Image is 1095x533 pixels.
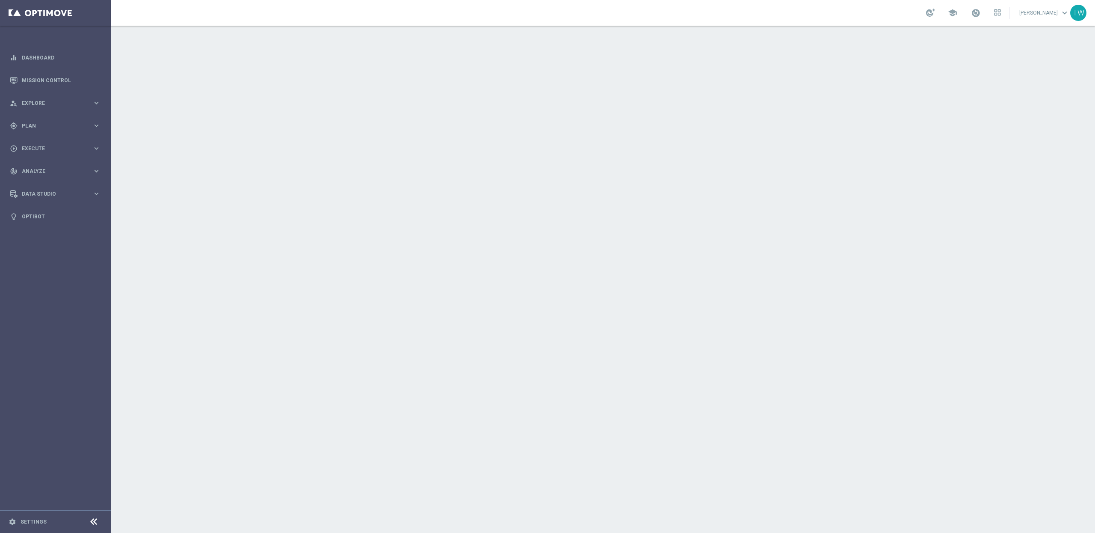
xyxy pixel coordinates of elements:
[22,101,92,106] span: Explore
[10,145,92,152] div: Execute
[10,213,18,220] i: lightbulb
[10,54,18,62] i: equalizer
[10,190,92,198] div: Data Studio
[1018,6,1070,19] a: [PERSON_NAME]keyboard_arrow_down
[10,167,18,175] i: track_changes
[1060,8,1069,18] span: keyboard_arrow_down
[22,123,92,128] span: Plan
[21,519,47,524] a: Settings
[9,54,101,61] button: equalizer Dashboard
[22,169,92,174] span: Analyze
[10,167,92,175] div: Analyze
[9,145,101,152] button: play_circle_outline Execute keyboard_arrow_right
[9,518,16,526] i: settings
[10,205,101,228] div: Optibot
[9,213,101,220] button: lightbulb Optibot
[92,99,101,107] i: keyboard_arrow_right
[948,8,957,18] span: school
[10,122,18,130] i: gps_fixed
[92,144,101,152] i: keyboard_arrow_right
[9,77,101,84] button: Mission Control
[9,191,101,197] button: Data Studio keyboard_arrow_right
[92,167,101,175] i: keyboard_arrow_right
[10,99,18,107] i: person_search
[22,46,101,69] a: Dashboard
[10,46,101,69] div: Dashboard
[9,168,101,175] button: track_changes Analyze keyboard_arrow_right
[1070,5,1086,21] div: TW
[10,69,101,92] div: Mission Control
[92,190,101,198] i: keyboard_arrow_right
[22,191,92,197] span: Data Studio
[92,122,101,130] i: keyboard_arrow_right
[10,122,92,130] div: Plan
[22,146,92,151] span: Execute
[9,100,101,107] button: person_search Explore keyboard_arrow_right
[22,205,101,228] a: Optibot
[9,122,101,129] button: gps_fixed Plan keyboard_arrow_right
[22,69,101,92] a: Mission Control
[10,99,92,107] div: Explore
[10,145,18,152] i: play_circle_outline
